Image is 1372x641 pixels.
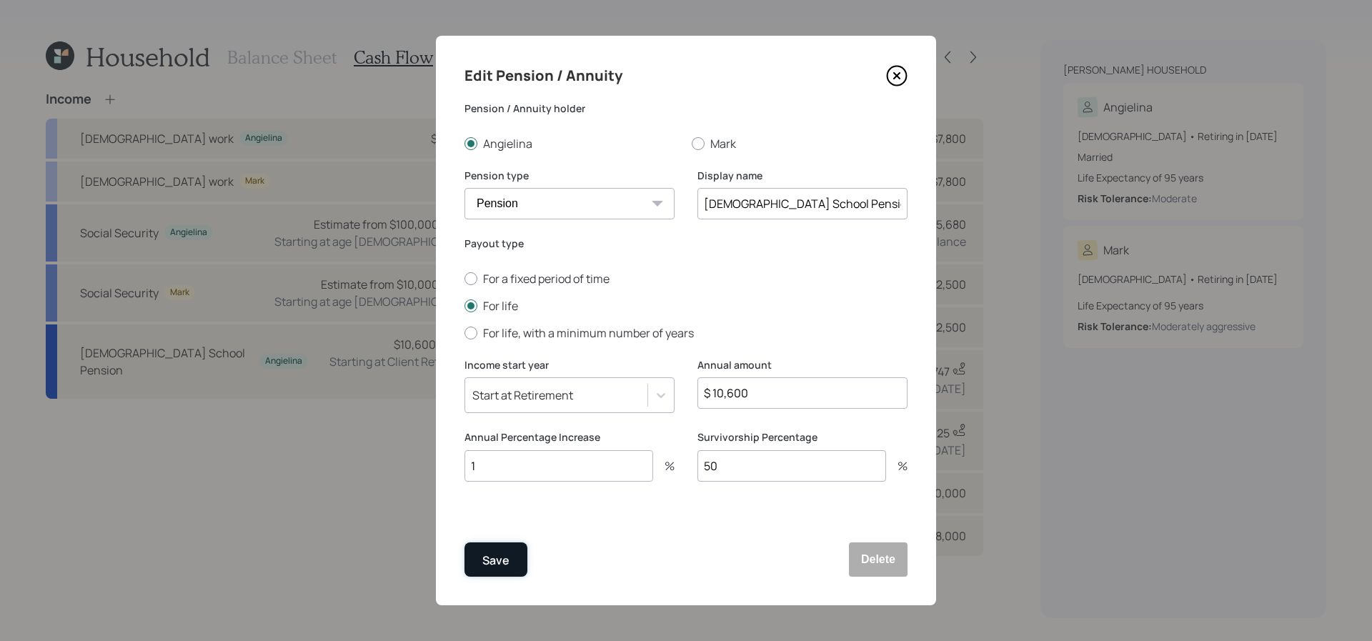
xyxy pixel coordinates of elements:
label: Pension type [464,169,675,183]
label: Income start year [464,358,675,372]
label: Mark [692,136,908,151]
label: Display name [697,169,908,183]
label: Survivorship Percentage [697,430,908,444]
label: Angielina [464,136,680,151]
label: Pension / Annuity holder [464,101,908,116]
label: For life [464,298,908,314]
h4: Edit Pension / Annuity [464,64,622,87]
div: Start at Retirement [472,387,573,403]
label: Annual amount [697,358,908,372]
div: % [886,460,908,472]
label: For a fixed period of time [464,271,908,287]
label: Annual Percentage Increase [464,430,675,444]
button: Delete [849,542,908,577]
label: For life, with a minimum number of years [464,325,908,341]
div: Save [482,551,509,570]
div: % [653,460,675,472]
label: Payout type [464,237,908,251]
button: Save [464,542,527,577]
